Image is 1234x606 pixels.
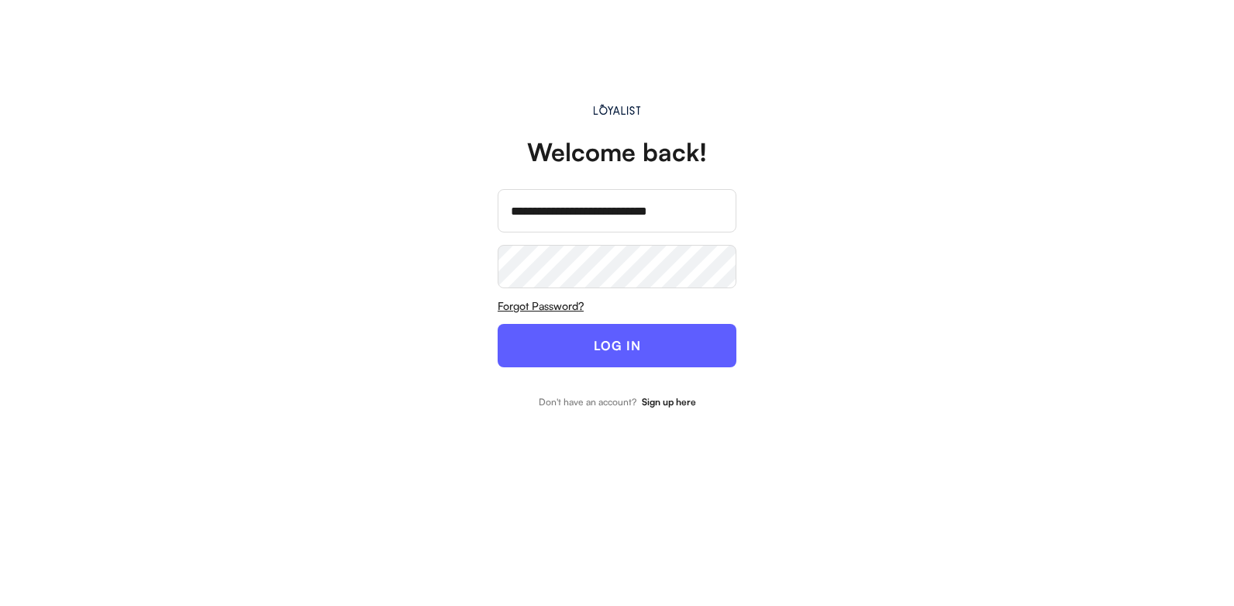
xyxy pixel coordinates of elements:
[642,396,696,408] strong: Sign up here
[527,139,707,164] div: Welcome back!
[498,299,584,312] u: Forgot Password?
[591,104,644,115] img: Main.svg
[539,398,636,407] div: Don't have an account?
[498,324,736,367] button: LOG IN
